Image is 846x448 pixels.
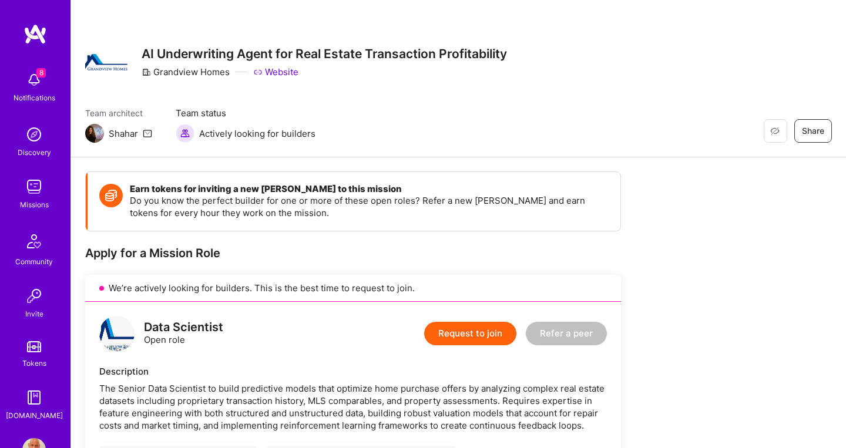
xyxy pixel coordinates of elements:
[143,129,152,138] i: icon Mail
[85,54,127,70] img: Company Logo
[6,409,63,422] div: [DOMAIN_NAME]
[22,175,46,198] img: teamwork
[85,107,152,119] span: Team architect
[130,184,609,194] h4: Earn tokens for inviting a new [PERSON_NAME] to this mission
[85,124,104,143] img: Team Architect
[23,23,47,45] img: logo
[18,146,51,159] div: Discovery
[176,107,315,119] span: Team status
[144,321,223,346] div: Open role
[526,322,607,345] button: Refer a peer
[142,68,151,77] i: icon CompanyGray
[22,357,46,369] div: Tokens
[22,68,46,92] img: bell
[199,127,315,140] span: Actively looking for builders
[99,316,135,351] img: logo
[770,126,780,136] i: icon EyeClosed
[99,184,123,207] img: Token icon
[15,255,53,268] div: Community
[802,125,824,137] span: Share
[794,119,832,143] button: Share
[22,123,46,146] img: discovery
[176,124,194,143] img: Actively looking for builders
[424,322,516,345] button: Request to join
[36,68,46,78] span: 8
[22,284,46,308] img: Invite
[27,341,41,352] img: tokens
[20,198,49,211] div: Missions
[20,227,48,255] img: Community
[85,275,621,302] div: We’re actively looking for builders. This is the best time to request to join.
[99,365,607,378] div: Description
[99,382,607,432] div: The Senior Data Scientist to build predictive models that optimize home purchase offers by analyz...
[142,46,507,61] h3: AI Underwriting Agent for Real Estate Transaction Profitability
[253,66,298,78] a: Website
[130,194,609,219] p: Do you know the perfect builder for one or more of these open roles? Refer a new [PERSON_NAME] an...
[142,66,230,78] div: Grandview Homes
[109,127,138,140] div: Shahar
[144,321,223,334] div: Data Scientist
[25,308,43,320] div: Invite
[14,92,55,104] div: Notifications
[85,245,621,261] div: Apply for a Mission Role
[22,386,46,409] img: guide book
